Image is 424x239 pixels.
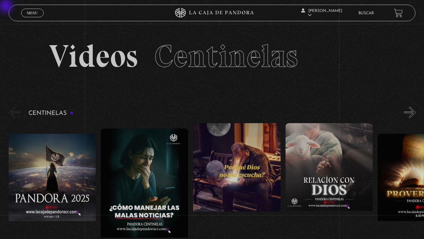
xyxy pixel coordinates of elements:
h3: Centinelas [28,110,74,117]
span: Centinelas [154,37,298,75]
button: Next [404,107,416,118]
span: [PERSON_NAME] [301,9,342,17]
span: Cerrar [25,17,40,21]
a: Buscar [358,11,374,15]
a: View your shopping cart [394,9,403,18]
span: Menu [27,11,38,15]
h2: Videos [49,40,375,72]
button: Previous [9,107,20,118]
